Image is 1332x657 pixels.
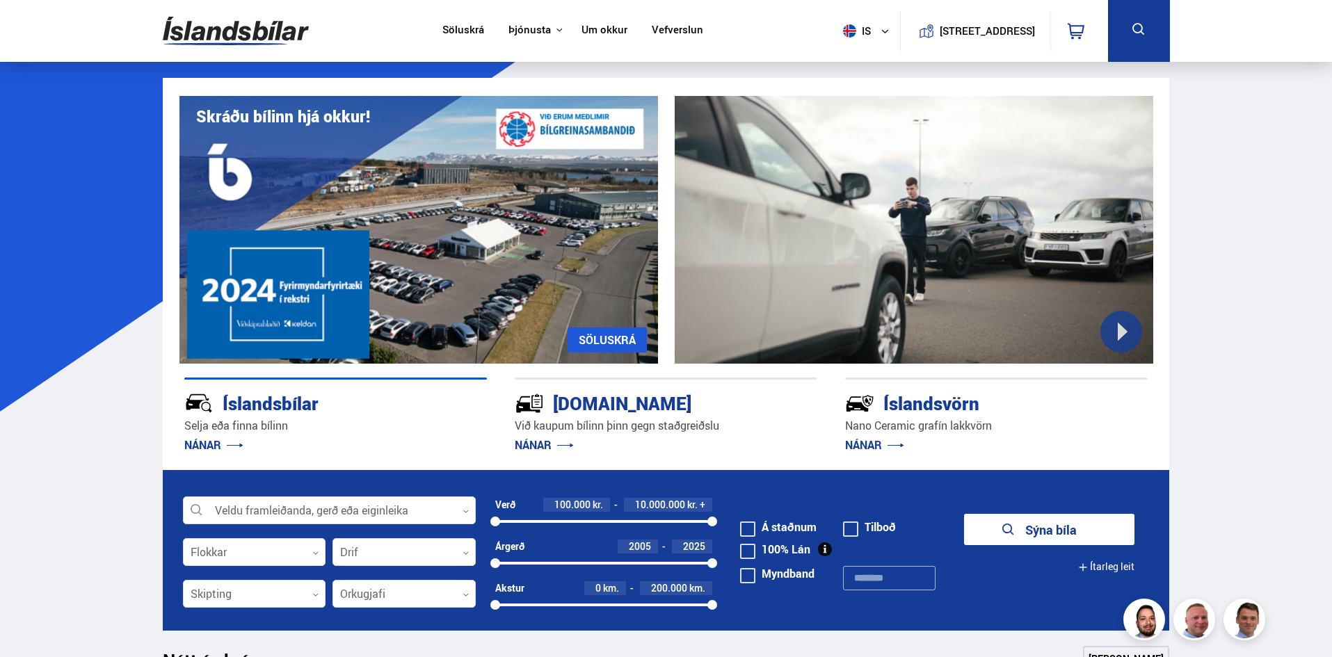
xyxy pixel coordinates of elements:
label: 100% Lán [740,544,810,555]
span: 0 [595,581,601,594]
img: JRvxyua_JYH6wB4c.svg [184,389,214,418]
a: SÖLUSKRÁ [568,327,647,352]
label: Á staðnum [740,521,817,533]
span: 100.000 [554,498,591,511]
div: Árgerð [495,541,524,552]
h1: Skráðu bílinn hjá okkur! [196,107,370,126]
p: Nano Ceramic grafín lakkvörn [845,418,1148,434]
label: Myndband [740,568,815,579]
p: Selja eða finna bílinn [184,418,487,434]
a: Vefverslun [652,24,703,38]
img: tr5P-W3DuiFaO7aO.svg [515,389,544,418]
button: is [837,10,900,51]
img: FbJEzSuNWCJXmdc-.webp [1226,601,1267,642]
a: Söluskrá [442,24,484,38]
a: Um okkur [581,24,627,38]
button: Þjónusta [508,24,551,37]
label: Tilboð [843,521,896,533]
div: [DOMAIN_NAME] [515,390,768,414]
img: G0Ugv5HjCgRt.svg [163,8,309,54]
span: km. [603,583,619,594]
span: kr. [593,499,603,510]
span: 2005 [629,540,651,553]
button: [STREET_ADDRESS] [945,25,1030,37]
button: Sýna bíla [964,514,1134,545]
img: nhp88E3Fdnt1Opn2.png [1125,601,1167,642]
img: eKx6w-_Home_640_.png [179,96,658,364]
div: Íslandsvörn [845,390,1098,414]
a: NÁNAR [184,437,243,453]
span: 2025 [683,540,705,553]
img: siFngHWaQ9KaOqBr.png [1175,601,1217,642]
img: svg+xml;base64,PHN2ZyB4bWxucz0iaHR0cDovL3d3dy53My5vcmcvMjAwMC9zdmciIHdpZHRoPSI1MTIiIGhlaWdodD0iNT... [843,24,856,38]
span: 200.000 [651,581,687,594]
p: Við kaupum bílinn þinn gegn staðgreiðslu [515,418,817,434]
span: 10.000.000 [635,498,685,511]
span: + [700,499,705,510]
div: Akstur [495,583,524,594]
span: km. [689,583,705,594]
a: NÁNAR [845,437,904,453]
button: Ítarleg leit [1078,551,1134,583]
a: NÁNAR [515,437,574,453]
div: Verð [495,499,515,510]
span: is [837,24,872,38]
div: Íslandsbílar [184,390,438,414]
img: -Svtn6bYgwAsiwNX.svg [845,389,874,418]
a: [STREET_ADDRESS] [908,11,1043,51]
span: kr. [687,499,698,510]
